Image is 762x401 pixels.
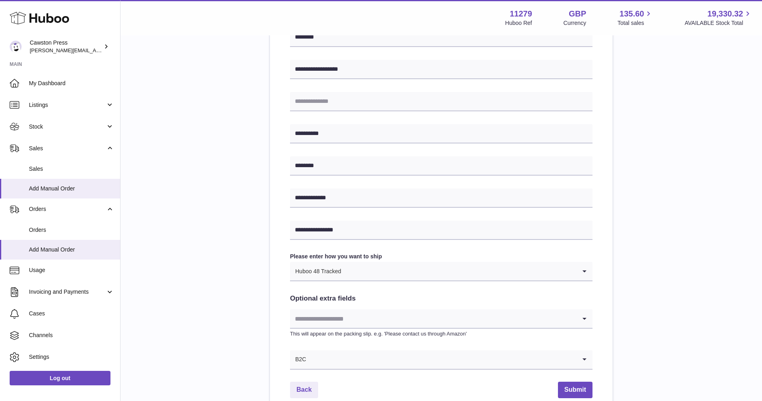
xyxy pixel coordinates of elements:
[29,246,114,254] span: Add Manual Order
[29,331,114,339] span: Channels
[707,8,743,19] span: 19,330.32
[10,41,22,53] img: thomas.carson@cawstonpress.com
[684,19,752,27] span: AVAILABLE Stock Total
[290,294,592,303] h2: Optional extra fields
[29,123,106,131] span: Stock
[290,309,576,328] input: Search for option
[29,266,114,274] span: Usage
[290,253,592,260] label: Please enter how you want to ship
[558,382,592,398] button: Submit
[29,226,114,234] span: Orders
[290,262,592,281] div: Search for option
[30,39,102,54] div: Cawston Press
[290,382,318,398] a: Back
[290,309,592,329] div: Search for option
[619,8,644,19] span: 135.60
[290,330,592,338] p: This will appear on the packing slip. e.g. 'Please contact us through Amazon'
[30,47,204,53] span: [PERSON_NAME][EMAIL_ADDRESS][PERSON_NAME][DOMAIN_NAME]
[29,310,114,317] span: Cases
[290,262,341,280] span: Huboo 48 Tracked
[29,353,114,361] span: Settings
[564,19,586,27] div: Currency
[505,19,532,27] div: Huboo Ref
[29,288,106,296] span: Invoicing and Payments
[29,165,114,173] span: Sales
[684,8,752,27] a: 19,330.32 AVAILABLE Stock Total
[617,8,653,27] a: 135.60 Total sales
[29,205,106,213] span: Orders
[290,350,592,370] div: Search for option
[29,80,114,87] span: My Dashboard
[569,8,586,19] strong: GBP
[617,19,653,27] span: Total sales
[341,262,576,280] input: Search for option
[510,8,532,19] strong: 11279
[29,101,106,109] span: Listings
[29,185,114,192] span: Add Manual Order
[10,371,110,385] a: Log out
[306,350,576,369] input: Search for option
[29,145,106,152] span: Sales
[290,350,306,369] span: B2C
